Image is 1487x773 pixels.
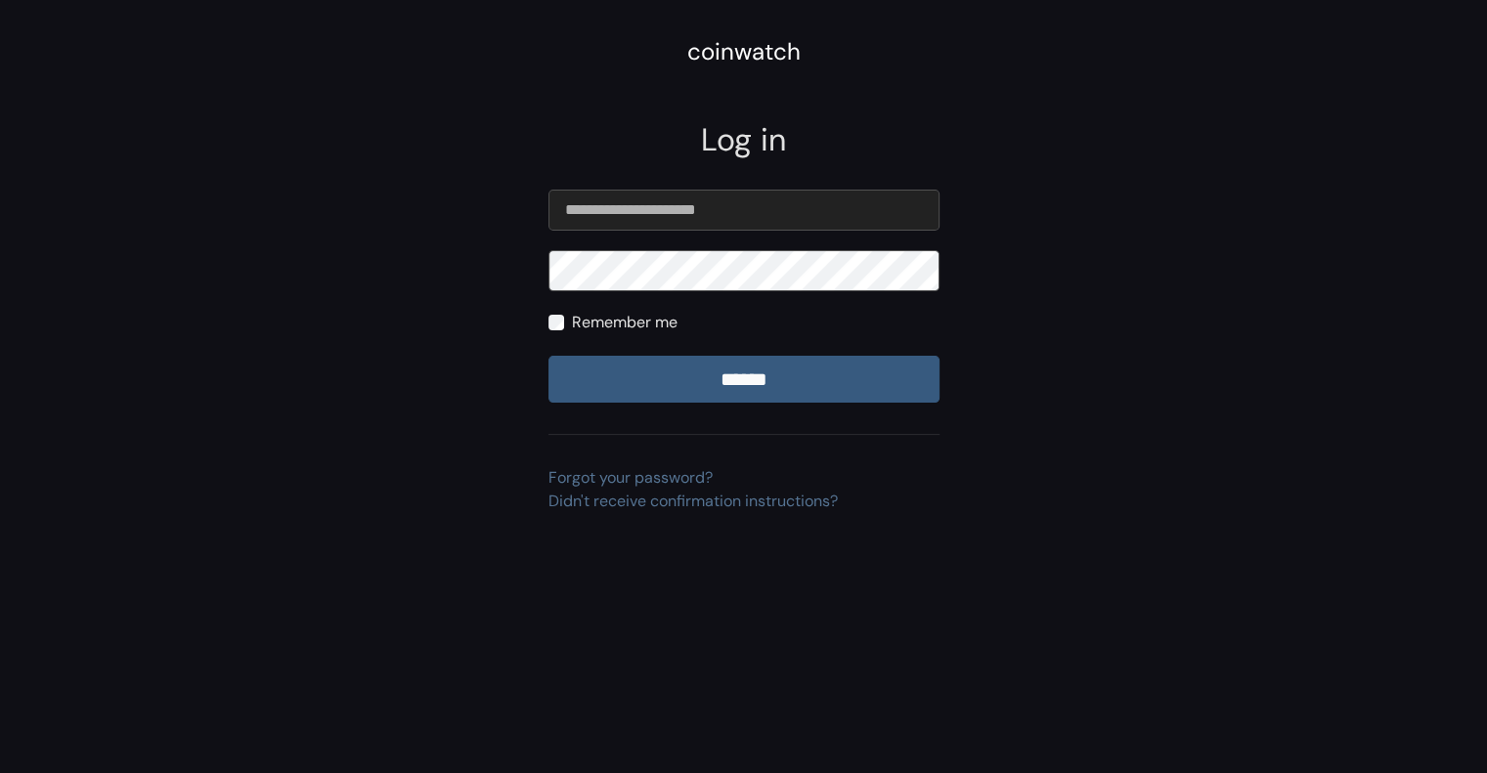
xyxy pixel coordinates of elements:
a: coinwatch [687,44,801,64]
h2: Log in [548,121,940,158]
label: Remember me [572,311,678,334]
div: coinwatch [687,34,801,69]
a: Forgot your password? [548,467,713,488]
a: Didn't receive confirmation instructions? [548,491,838,511]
